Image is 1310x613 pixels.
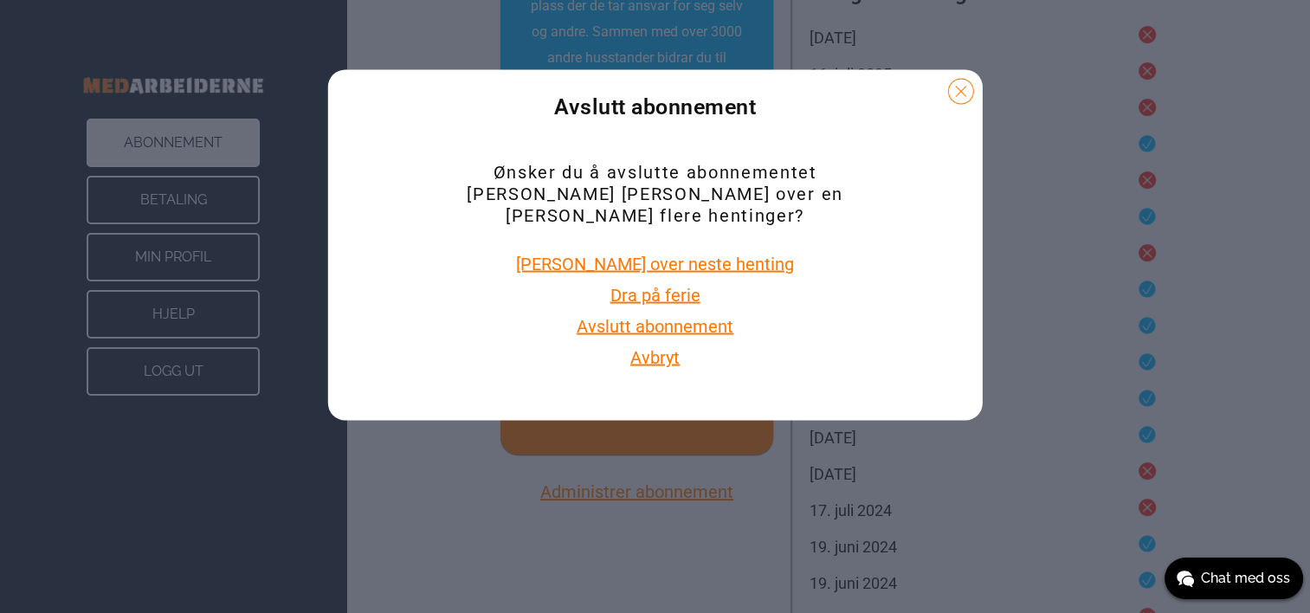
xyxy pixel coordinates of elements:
button: [PERSON_NAME] over neste henting [511,253,799,275]
p: Ønsker du å avslutte abonnementet [PERSON_NAME] [PERSON_NAME] over en [PERSON_NAME] flere hentinger? [428,162,882,227]
button: Dra på ferie [605,284,706,306]
span: Avslutt abonnement [554,96,756,119]
button: Chat med oss [1165,558,1303,599]
button: Avslutt abonnement [571,315,739,338]
span: Chat med oss [1201,568,1290,589]
button: Avbryt [625,346,685,369]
